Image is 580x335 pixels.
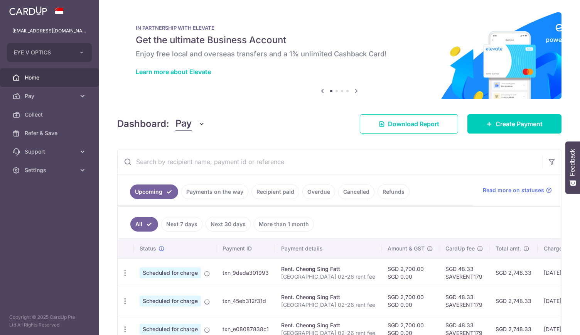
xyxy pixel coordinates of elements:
[9,6,47,15] img: CardUp
[439,259,489,287] td: SGD 48.33 SAVERENT179
[25,148,76,156] span: Support
[496,245,521,252] span: Total amt.
[338,184,374,199] a: Cancelled
[161,217,202,232] a: Next 7 days
[117,117,169,131] h4: Dashboard:
[483,186,544,194] span: Read more on statuses
[388,245,425,252] span: Amount & GST
[489,287,538,315] td: SGD 2,748.33
[281,265,375,273] div: Rent. Cheong Sing Fatt
[216,287,275,315] td: txn_45eb312f31d
[140,296,201,306] span: Scheduled for charge
[136,49,543,59] h6: Enjoy free local and overseas transfers and a 1% unlimited Cashback Card!
[569,149,576,176] span: Feedback
[254,217,314,232] a: More than 1 month
[489,259,538,287] td: SGD 2,748.33
[467,114,561,134] a: Create Payment
[25,129,76,137] span: Refer & Save
[140,324,201,335] span: Scheduled for charge
[12,27,86,35] p: [EMAIL_ADDRESS][DOMAIN_NAME]
[25,166,76,174] span: Settings
[378,184,410,199] a: Refunds
[7,43,92,62] button: EYE V OPTICS
[281,301,375,309] p: [GEOGRAPHIC_DATA] 02-26 rent fee
[216,239,275,259] th: Payment ID
[360,114,458,134] a: Download Report
[130,184,178,199] a: Upcoming
[496,119,543,129] span: Create Payment
[381,287,439,315] td: SGD 2,700.00 SGD 0.00
[25,74,76,81] span: Home
[565,141,580,194] button: Feedback - Show survey
[14,49,71,56] span: EYE V OPTICS
[130,217,158,232] a: All
[25,92,76,100] span: Pay
[381,259,439,287] td: SGD 2,700.00 SGD 0.00
[216,259,275,287] td: txn_9deda301993
[483,186,552,194] a: Read more on statuses
[181,184,248,199] a: Payments on the way
[251,184,299,199] a: Recipient paid
[275,239,381,259] th: Payment details
[140,245,156,252] span: Status
[175,117,192,131] span: Pay
[281,293,375,301] div: Rent. Cheong Sing Fatt
[544,245,575,252] span: Charge date
[281,321,375,329] div: Rent. Cheong Sing Fatt
[439,287,489,315] td: SGD 48.33 SAVERENT179
[206,217,251,232] a: Next 30 days
[136,34,543,46] h5: Get the ultimate Business Account
[140,267,201,278] span: Scheduled for charge
[445,245,475,252] span: CardUp fee
[388,119,439,129] span: Download Report
[25,111,76,118] span: Collect
[117,12,561,99] img: Renovation banner
[136,68,211,76] a: Learn more about Elevate
[136,25,543,31] p: IN PARTNERSHIP WITH ELEVATE
[302,184,335,199] a: Overdue
[175,117,205,131] button: Pay
[118,149,543,174] input: Search by recipient name, payment id or reference
[281,273,375,281] p: [GEOGRAPHIC_DATA] 02-26 rent fee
